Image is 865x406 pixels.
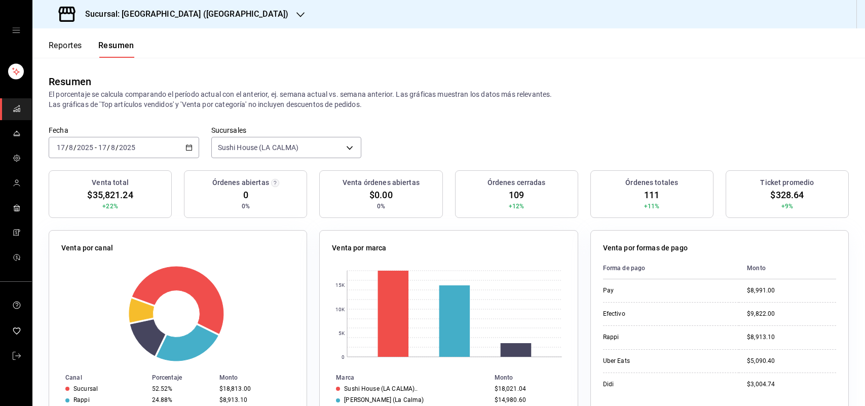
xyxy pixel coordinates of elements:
input: ---- [77,143,94,152]
div: 52.52% [152,385,211,392]
div: $18,021.04 [495,385,561,392]
span: 111 [644,188,659,202]
button: Reportes [49,41,82,58]
span: +11% [644,202,660,211]
p: Venta por marca [332,243,386,253]
th: Marca [320,372,490,383]
input: -- [98,143,107,152]
text: 0 [342,354,345,360]
span: / [65,143,68,152]
input: ---- [119,143,136,152]
div: $18,813.00 [219,385,291,392]
th: Canal [49,372,148,383]
p: El porcentaje se calcula comparando el período actual con el anterior, ej. semana actual vs. sema... [49,89,849,109]
div: Efectivo [603,310,704,318]
div: Sushi House (LA CALMA).. [344,385,418,392]
h3: Venta órdenes abiertas [343,177,420,188]
th: Porcentaje [148,372,215,383]
div: 24.88% [152,396,211,403]
h3: Sucursal: [GEOGRAPHIC_DATA] ([GEOGRAPHIC_DATA]) [77,8,288,20]
div: Didi [603,380,704,389]
input: -- [68,143,73,152]
div: navigation tabs [49,41,134,58]
h3: Órdenes cerradas [487,177,546,188]
span: +9% [781,202,793,211]
span: 0% [242,202,250,211]
label: Fecha [49,127,199,134]
input: -- [110,143,116,152]
div: $8,913.10 [747,333,836,342]
th: Forma de pago [603,257,739,279]
div: Sucursal [73,385,98,392]
span: / [107,143,110,152]
text: 5K [339,330,345,336]
span: +22% [102,202,118,211]
text: 15K [335,282,345,288]
text: 10K [335,307,345,312]
span: - [95,143,97,152]
span: 0 [243,188,248,202]
div: Uber Eats [603,357,704,365]
div: Rappi [603,333,704,342]
h3: Venta total [92,177,128,188]
div: $3,004.74 [747,380,836,389]
button: open drawer [12,26,20,34]
th: Monto [491,372,578,383]
span: $0.00 [369,188,393,202]
div: $8,991.00 [747,286,836,295]
span: 109 [509,188,524,202]
span: $328.64 [770,188,804,202]
p: Venta por canal [61,243,113,253]
div: $14,980.60 [495,396,561,403]
h3: Órdenes totales [625,177,678,188]
div: $5,090.40 [747,357,836,365]
div: Resumen [49,74,91,89]
h3: Órdenes abiertas [212,177,269,188]
label: Sucursales [211,127,362,134]
span: / [116,143,119,152]
div: $9,822.00 [747,310,836,318]
div: Rappi [73,396,90,403]
span: +12% [509,202,524,211]
th: Monto [215,372,307,383]
p: Venta por formas de pago [603,243,688,253]
span: / [73,143,77,152]
input: -- [56,143,65,152]
div: [PERSON_NAME] (La Calma) [344,396,424,403]
span: 0% [377,202,385,211]
h3: Ticket promedio [760,177,814,188]
span: $35,821.24 [87,188,133,202]
div: Pay [603,286,704,295]
th: Monto [739,257,836,279]
span: Sushi House (LA CALMA) [218,142,299,153]
button: Resumen [98,41,134,58]
div: $8,913.10 [219,396,291,403]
